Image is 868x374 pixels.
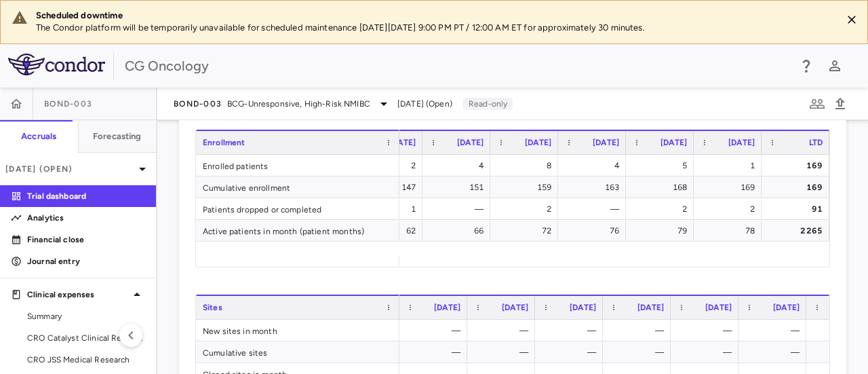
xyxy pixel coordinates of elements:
[706,198,755,220] div: 2
[196,176,399,198] div: Cumulative enrollment
[27,255,145,267] p: Journal entry
[27,233,145,246] p: Financial close
[434,303,460,312] span: [DATE]
[502,220,551,242] div: 72
[21,130,56,143] h6: Accruals
[412,320,460,341] div: —
[751,341,800,363] div: —
[774,198,823,220] div: 91
[615,320,664,341] div: —
[502,155,551,176] div: 8
[637,303,664,312] span: [DATE]
[547,320,596,341] div: —
[525,138,551,147] span: [DATE]
[93,130,142,143] h6: Forecasting
[638,198,687,220] div: 2
[706,220,755,242] div: 78
[27,288,129,301] p: Clinical expenses
[570,176,619,198] div: 163
[479,320,528,341] div: —
[570,303,596,312] span: [DATE]
[457,138,484,147] span: [DATE]
[435,155,484,176] div: 4
[751,320,800,341] div: —
[638,220,687,242] div: 79
[203,138,245,147] span: Enrollment
[196,155,399,176] div: Enrolled patients
[435,176,484,198] div: 151
[774,176,823,198] div: 169
[842,10,862,30] button: Close
[27,190,145,202] p: Trial dashboard
[502,303,528,312] span: [DATE]
[615,341,664,363] div: —
[683,341,732,363] div: —
[706,155,755,176] div: 1
[397,98,452,110] span: [DATE] (Open)
[227,98,370,110] span: BCG-Unresponsive, High-Risk NMIBC
[196,220,399,241] div: Active patients in month (patient months)
[479,341,528,363] div: —
[463,98,513,110] p: Read-only
[706,176,755,198] div: 169
[196,341,399,362] div: Cumulative sites
[547,341,596,363] div: —
[638,176,687,198] div: 168
[27,332,145,344] span: CRO Catalyst Clinical Research - Cohort P
[27,354,145,366] span: CRO JSS Medical Research
[36,10,831,22] div: Scheduled downtime
[570,198,619,220] div: —
[705,303,732,312] span: [DATE]
[638,155,687,176] div: 5
[809,138,823,147] span: LTD
[8,54,105,75] img: logo-full-SnFGN8VE.png
[196,320,399,341] div: New sites in month
[27,212,145,224] p: Analytics
[593,138,619,147] span: [DATE]
[570,220,619,242] div: 76
[728,138,755,147] span: [DATE]
[570,155,619,176] div: 4
[412,341,460,363] div: —
[44,98,92,109] span: BOND-003
[435,220,484,242] div: 66
[389,138,416,147] span: [DATE]
[203,303,222,312] span: Sites
[683,320,732,341] div: —
[773,303,800,312] span: [DATE]
[125,56,789,76] div: CG Oncology
[818,341,867,363] div: 1
[36,22,831,34] p: The Condor platform will be temporarily unavailable for scheduled maintenance [DATE][DATE] 9:00 P...
[818,320,867,341] div: 1
[435,198,484,220] div: —
[27,310,145,322] span: Summary
[5,163,134,175] p: [DATE] (Open)
[502,176,551,198] div: 159
[774,155,823,176] div: 169
[502,198,551,220] div: 2
[660,138,687,147] span: [DATE]
[774,220,823,242] div: 2265
[196,198,399,219] div: Patients dropped or completed
[174,98,222,109] span: BOND-003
